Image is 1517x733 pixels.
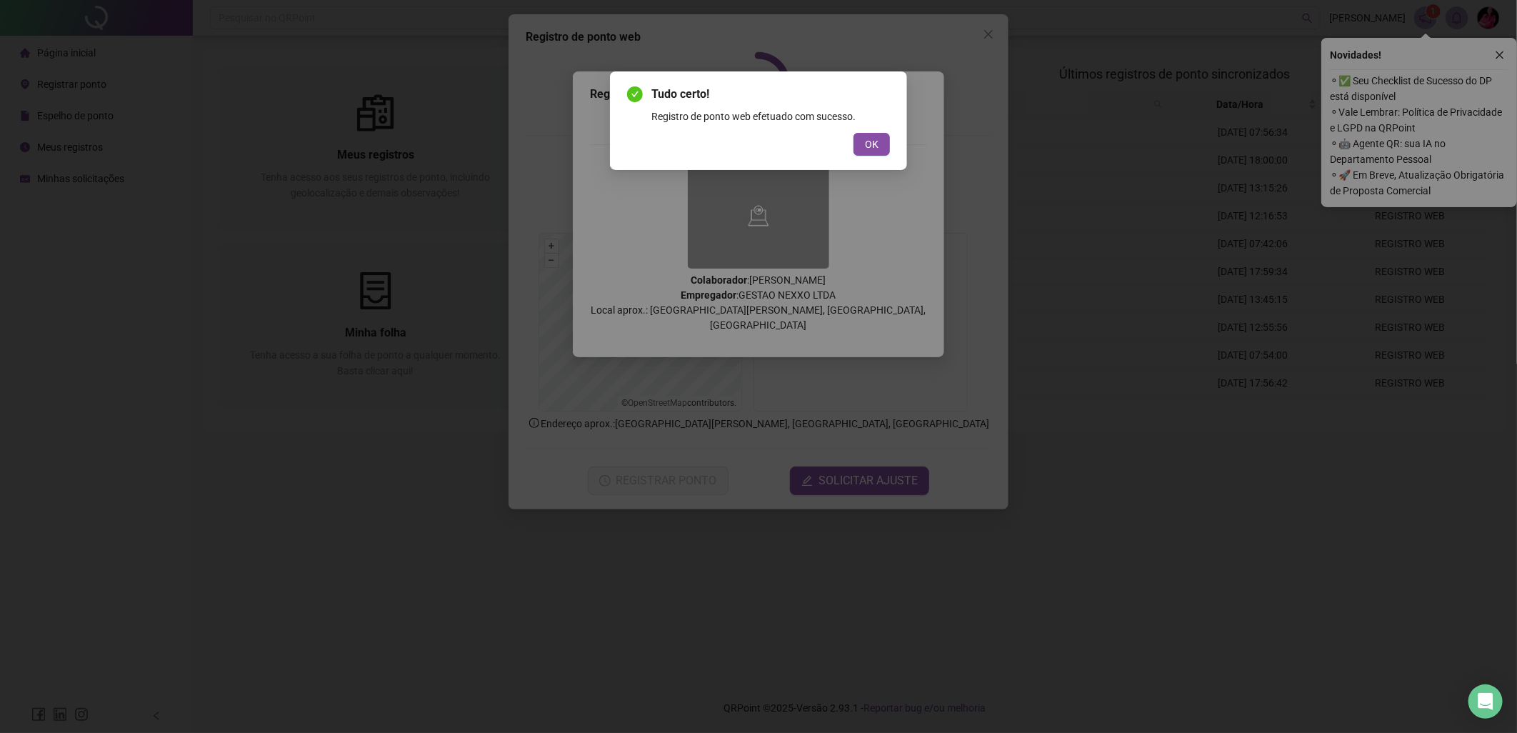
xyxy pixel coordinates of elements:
div: Open Intercom Messenger [1468,684,1503,719]
span: Tudo certo! [651,86,890,103]
button: OK [853,133,890,156]
div: Registro de ponto web efetuado com sucesso. [651,109,890,124]
span: OK [865,136,878,152]
span: check-circle [627,86,643,102]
